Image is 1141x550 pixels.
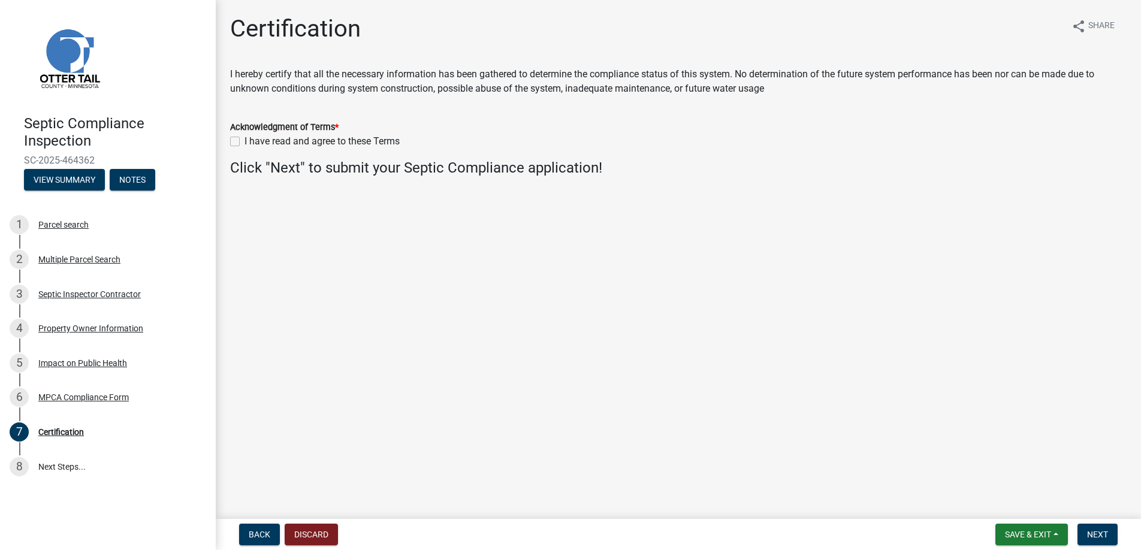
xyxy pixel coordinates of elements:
label: Acknowledgment of Terms [230,123,339,132]
h4: Click "Next" to submit your Septic Compliance application! [230,159,1127,177]
div: 8 [10,457,29,476]
span: Share [1088,19,1115,34]
label: I have read and agree to these Terms [244,134,400,149]
h1: Certification [230,14,361,43]
button: Save & Exit [995,524,1068,545]
span: Next [1087,530,1108,539]
span: SC-2025-464362 [24,155,192,166]
p: I hereby certify that all the necessary information has been gathered to determine the compliance... [230,67,1127,96]
div: 1 [10,215,29,234]
button: View Summary [24,169,105,191]
div: 5 [10,353,29,373]
button: Notes [110,169,155,191]
div: Septic Inspector Contractor [38,290,141,298]
div: 6 [10,388,29,407]
div: 2 [10,250,29,269]
wm-modal-confirm: Summary [24,176,105,185]
div: MPCA Compliance Form [38,393,129,401]
h4: Septic Compliance Inspection [24,115,206,150]
div: Parcel search [38,220,89,229]
span: Back [249,530,270,539]
img: Otter Tail County, Minnesota [24,13,114,102]
button: shareShare [1062,14,1124,38]
i: share [1071,19,1086,34]
button: Back [239,524,280,545]
button: Next [1077,524,1118,545]
div: Multiple Parcel Search [38,255,120,264]
span: Save & Exit [1005,530,1051,539]
button: Discard [285,524,338,545]
div: Impact on Public Health [38,359,127,367]
div: Certification [38,428,84,436]
div: Property Owner Information [38,324,143,333]
div: 4 [10,319,29,338]
div: 7 [10,422,29,442]
div: 3 [10,285,29,304]
wm-modal-confirm: Notes [110,176,155,185]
